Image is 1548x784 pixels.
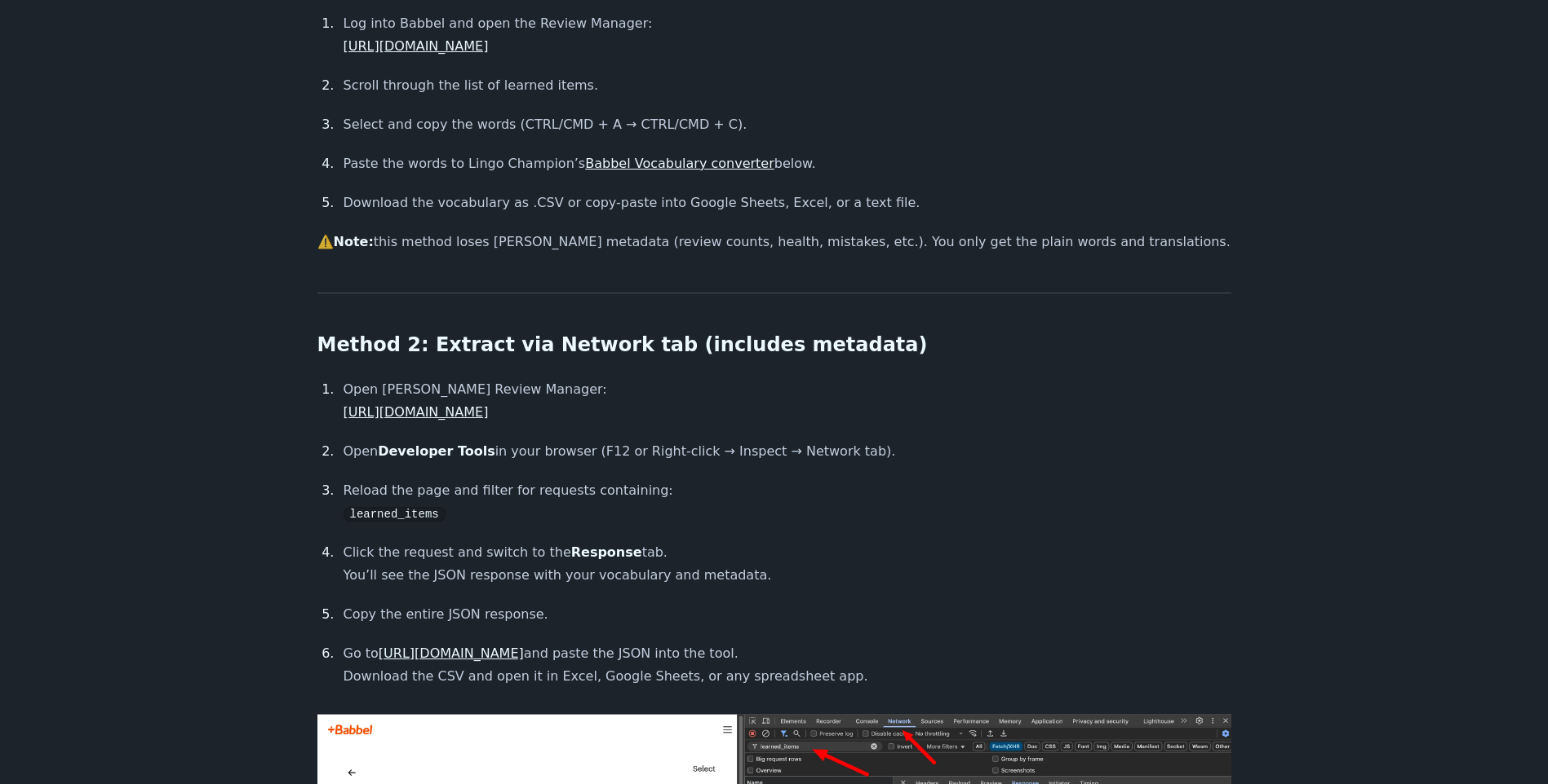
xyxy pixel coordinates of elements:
[344,152,1231,175] p: Paste the words to Lingo Champion’s below.
[344,38,489,54] a: [URL][DOMAIN_NAME]
[379,645,524,661] a: [URL][DOMAIN_NAME]
[585,156,774,171] a: Babbel Vocabulary converter
[344,603,1231,626] p: Copy the entire JSON response.
[378,443,495,459] strong: Developer Tools
[344,74,1231,97] p: Scroll through the list of learned items.
[344,479,1231,525] p: Reload the page and filter for requests containing:
[334,234,374,249] strong: Note:
[344,404,489,420] a: [URL][DOMAIN_NAME]
[344,192,1231,214] p: Download the vocabulary as .CSV or copy-paste into Google Sheets, Excel, or a text file.
[317,231,1231,253] p: ⚠️ this method loses [PERSON_NAME] metadata (review counts, health, mistakes, etc.). You only get...
[344,440,1231,463] p: Open in your browser (F12 or Right-click → Inspect → Network tab).
[344,113,1231,136] p: Select and copy the words (CTRL/CMD + A → CTRL/CMD + C).
[344,642,1231,688] p: Go to and paste the JSON into the tool. Download the CSV and open it in Excel, Google Sheets, or ...
[317,333,1231,359] h2: Method 2: Extract via Network tab (includes metadata)
[344,378,1231,424] p: Open [PERSON_NAME] Review Manager:
[344,507,446,522] code: learned_items
[344,541,1231,587] p: Click the request and switch to the tab. You’ll see the JSON response with your vocabulary and me...
[344,12,1231,58] p: Log into Babbel and open the Review Manager:
[571,544,642,560] strong: Response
